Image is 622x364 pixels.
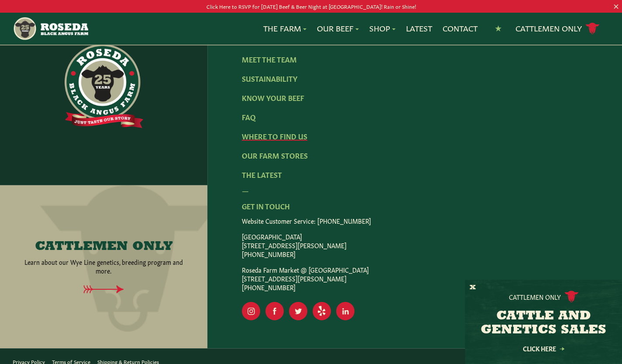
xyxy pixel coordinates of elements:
[564,291,578,302] img: cattle-icon.svg
[65,44,143,128] img: https://roseda.com/wp-content/uploads/2021/06/roseda-25-full@2x.png
[242,232,588,258] p: [GEOGRAPHIC_DATA] [STREET_ADDRESS][PERSON_NAME] [PHONE_NUMBER]
[242,302,260,320] a: Visit Our Instagram Page
[317,23,359,34] a: Our Beef
[31,2,591,11] p: Click Here to RSVP for [DATE] Beef & Beer Night at [GEOGRAPHIC_DATA]! Rain or Shine!
[509,292,561,301] p: Cattlemen Only
[13,13,610,45] nav: Main Navigation
[443,23,478,34] a: Contact
[242,170,282,179] a: The Latest
[35,240,173,254] h4: CATTLEMEN ONLY
[17,257,190,275] p: Learn about our Wye Line genetics, breeding program and more.
[242,93,304,102] a: Know Your Beef
[369,23,395,34] a: Shop
[336,302,354,320] a: Visit Our LinkedIn Page
[470,283,476,292] button: X
[242,185,588,195] div: —
[13,16,89,41] img: https://roseda.com/wp-content/uploads/2021/05/roseda-25-header.png
[242,112,256,121] a: FAQ
[515,21,599,36] a: Cattlemen Only
[242,54,297,64] a: Meet The Team
[242,216,588,225] p: Website Customer Service: [PHONE_NUMBER]
[406,23,432,34] a: Latest
[17,240,190,275] a: CATTLEMEN ONLY Learn about our Wye Line genetics, breeding program and more.
[265,302,284,320] a: Visit Our Facebook Page
[313,302,331,320] a: Visit Our Yelp Page
[476,309,611,337] h3: CATTLE AND GENETICS SALES
[242,73,297,83] a: Sustainability
[242,265,588,291] p: Roseda Farm Market @ [GEOGRAPHIC_DATA] [STREET_ADDRESS][PERSON_NAME] [PHONE_NUMBER]
[504,346,583,351] a: Click Here
[289,302,307,320] a: Visit Our Twitter Page
[242,131,307,141] a: Where To Find Us
[263,23,306,34] a: The Farm
[242,150,308,160] a: Our Farm Stores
